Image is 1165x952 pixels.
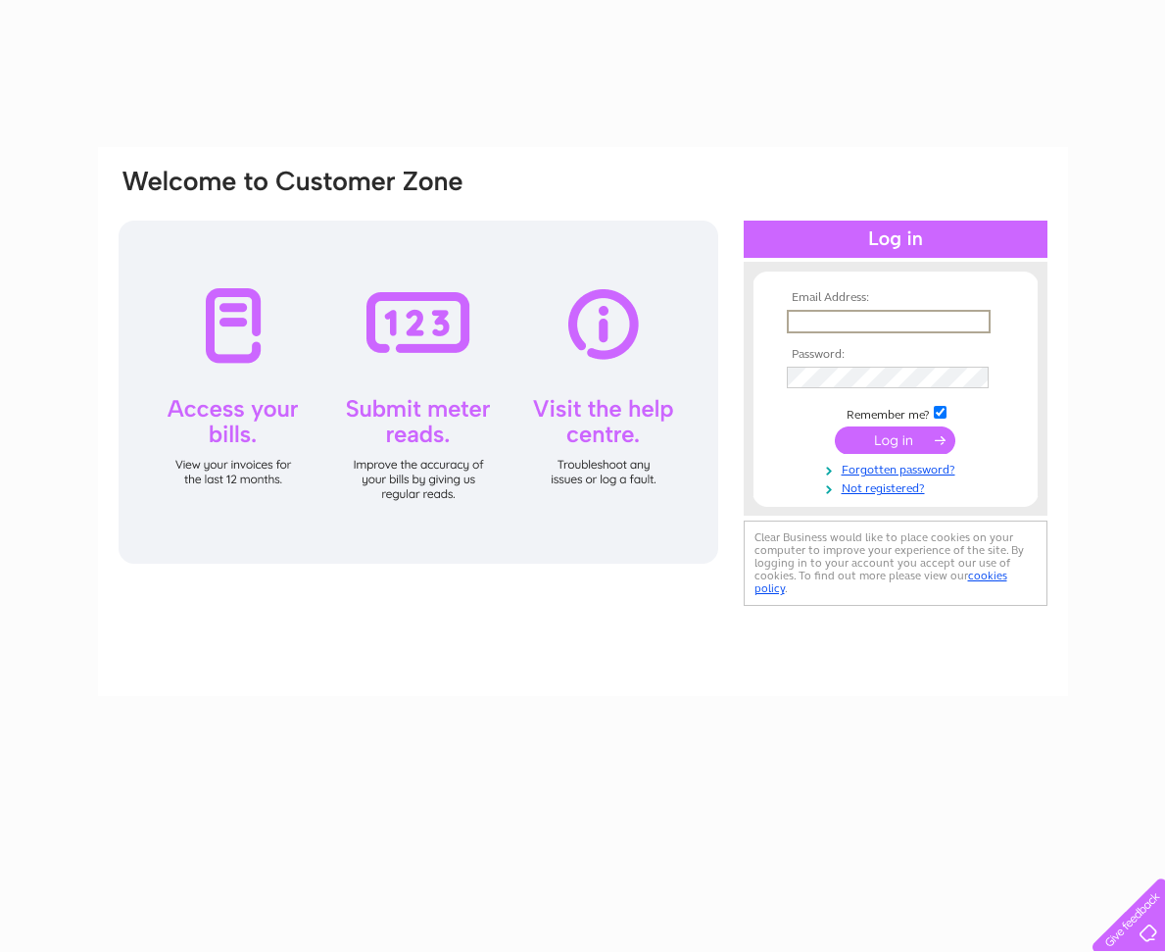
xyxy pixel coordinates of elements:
a: Not registered? [787,477,1009,496]
th: Email Address: [782,291,1009,305]
div: Clear Business would like to place cookies on your computer to improve your experience of the sit... [744,521,1047,606]
td: Remember me? [782,403,1009,423]
th: Password: [782,348,1009,362]
a: Forgotten password? [787,459,1009,477]
a: cookies policy [754,569,1007,595]
input: Submit [835,426,955,454]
